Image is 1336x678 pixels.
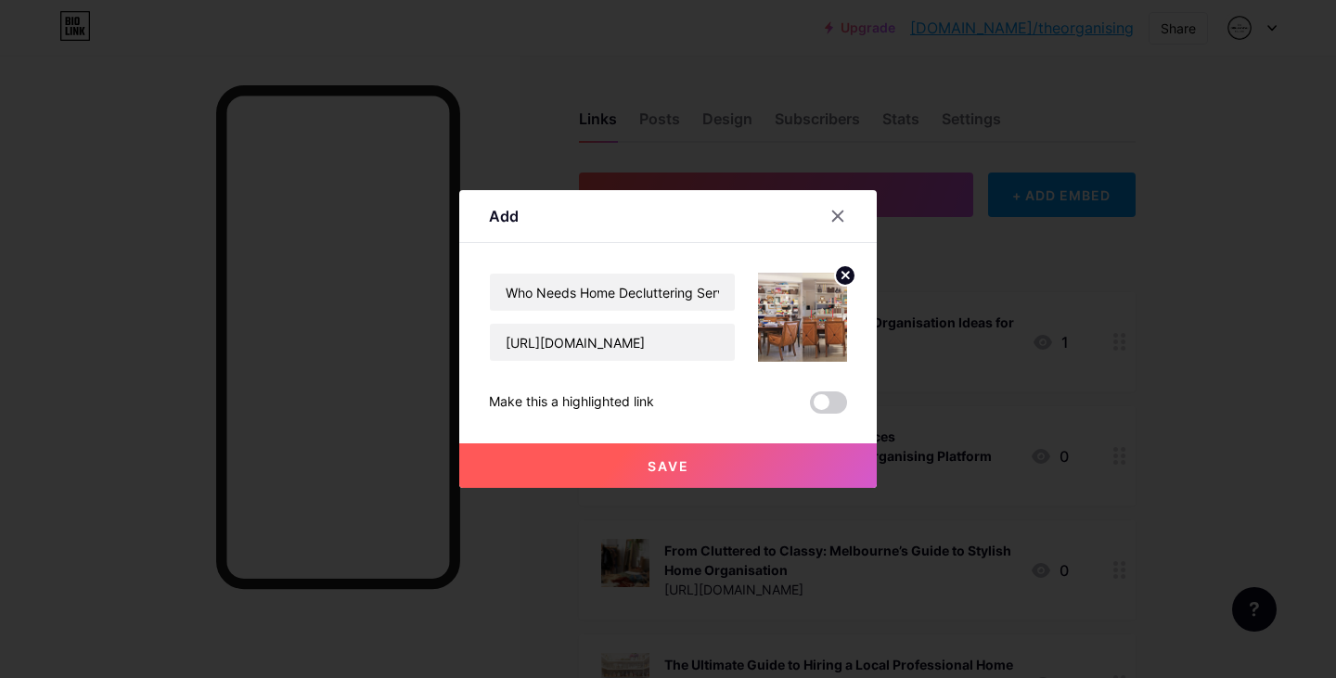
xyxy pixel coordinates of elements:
[490,324,735,361] input: URL
[459,443,877,488] button: Save
[489,391,654,414] div: Make this a highlighted link
[490,274,735,311] input: Title
[648,458,689,474] span: Save
[758,273,847,362] img: link_thumbnail
[489,205,519,227] div: Add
